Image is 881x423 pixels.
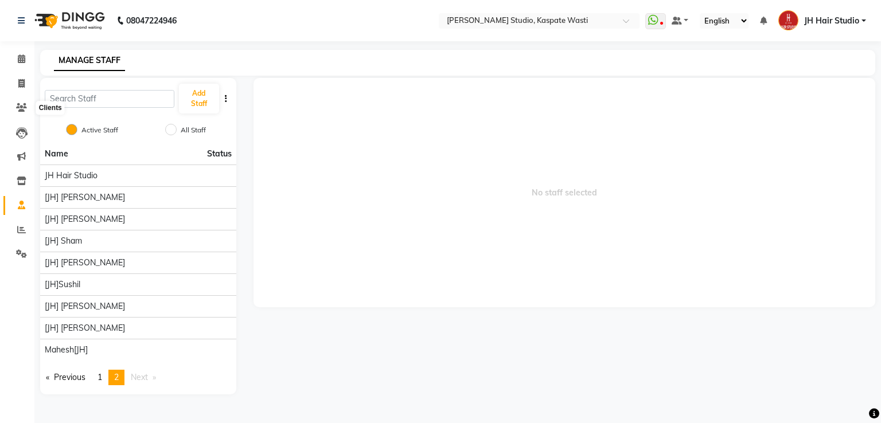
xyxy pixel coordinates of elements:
span: JH Hair Studio [804,15,859,27]
img: JH Hair Studio [778,10,798,30]
input: Search Staff [45,90,174,108]
span: No staff selected [254,78,876,307]
a: MANAGE STAFF [54,50,125,71]
span: [JH] [PERSON_NAME] [45,213,125,225]
span: [JH] [PERSON_NAME] [45,257,125,269]
span: Next [131,372,148,382]
nav: Pagination [40,370,236,385]
b: 08047224946 [126,5,177,37]
span: [JH] [PERSON_NAME] [45,191,125,203]
span: 2 [114,372,119,382]
span: [JH]Sushil [45,279,80,291]
button: Add Staff [179,84,219,113]
div: Clients [36,101,65,115]
a: Previous [40,370,91,385]
span: 1 [98,372,102,382]
span: Status [207,148,232,160]
span: Mahesh[JH] [45,344,88,356]
span: [JH] Sham [45,235,82,247]
span: Name [45,148,68,159]
span: JH Hair Studio [45,170,98,182]
img: logo [29,5,108,37]
span: [JH] [PERSON_NAME] [45,322,125,334]
span: [JH] [PERSON_NAME] [45,300,125,312]
label: All Staff [181,125,206,135]
label: Active Staff [81,125,118,135]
